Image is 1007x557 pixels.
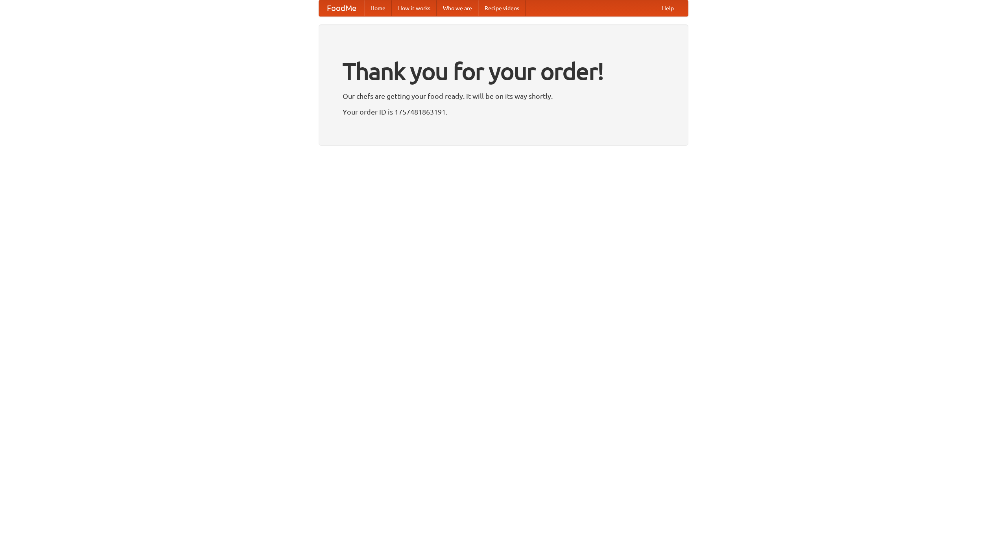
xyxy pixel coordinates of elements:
a: FoodMe [319,0,364,16]
a: Home [364,0,392,16]
a: How it works [392,0,437,16]
h1: Thank you for your order! [343,52,664,90]
a: Recipe videos [478,0,526,16]
a: Help [656,0,680,16]
p: Your order ID is 1757481863191. [343,106,664,118]
p: Our chefs are getting your food ready. It will be on its way shortly. [343,90,664,102]
a: Who we are [437,0,478,16]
